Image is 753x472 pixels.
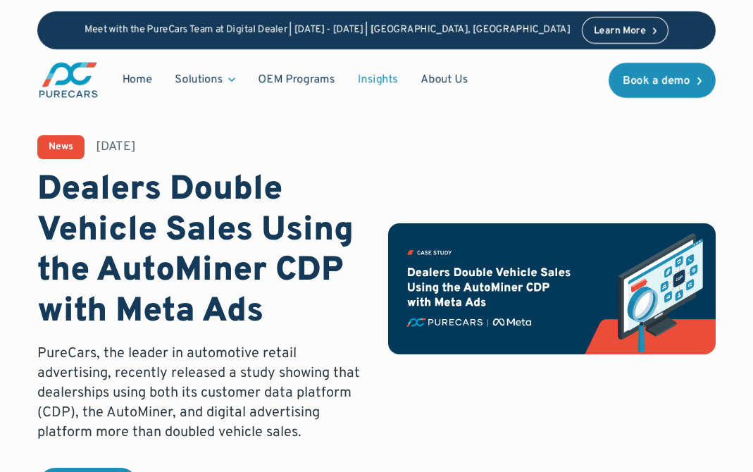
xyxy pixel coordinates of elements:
img: purecars logo [37,61,99,99]
div: Book a demo [623,75,690,87]
p: PureCars, the leader in automotive retail advertising, recently released a study showing that dea... [37,344,365,442]
div: Solutions [163,66,247,93]
div: [DATE] [96,138,136,156]
a: OEM Programs [247,66,346,93]
h1: Dealers Double Vehicle Sales Using the AutoMiner CDP with Meta Ads [37,170,365,333]
div: News [49,142,73,152]
a: Book a demo [609,63,716,98]
div: Learn More [594,26,646,36]
a: Insights [346,66,409,93]
div: Solutions [175,72,223,87]
a: Learn More [582,17,669,44]
a: main [37,61,99,99]
a: Home [111,66,163,93]
p: Meet with the PureCars Team at Digital Dealer | [DATE] - [DATE] | [GEOGRAPHIC_DATA], [GEOGRAPHIC_... [85,25,571,37]
a: About Us [409,66,479,93]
